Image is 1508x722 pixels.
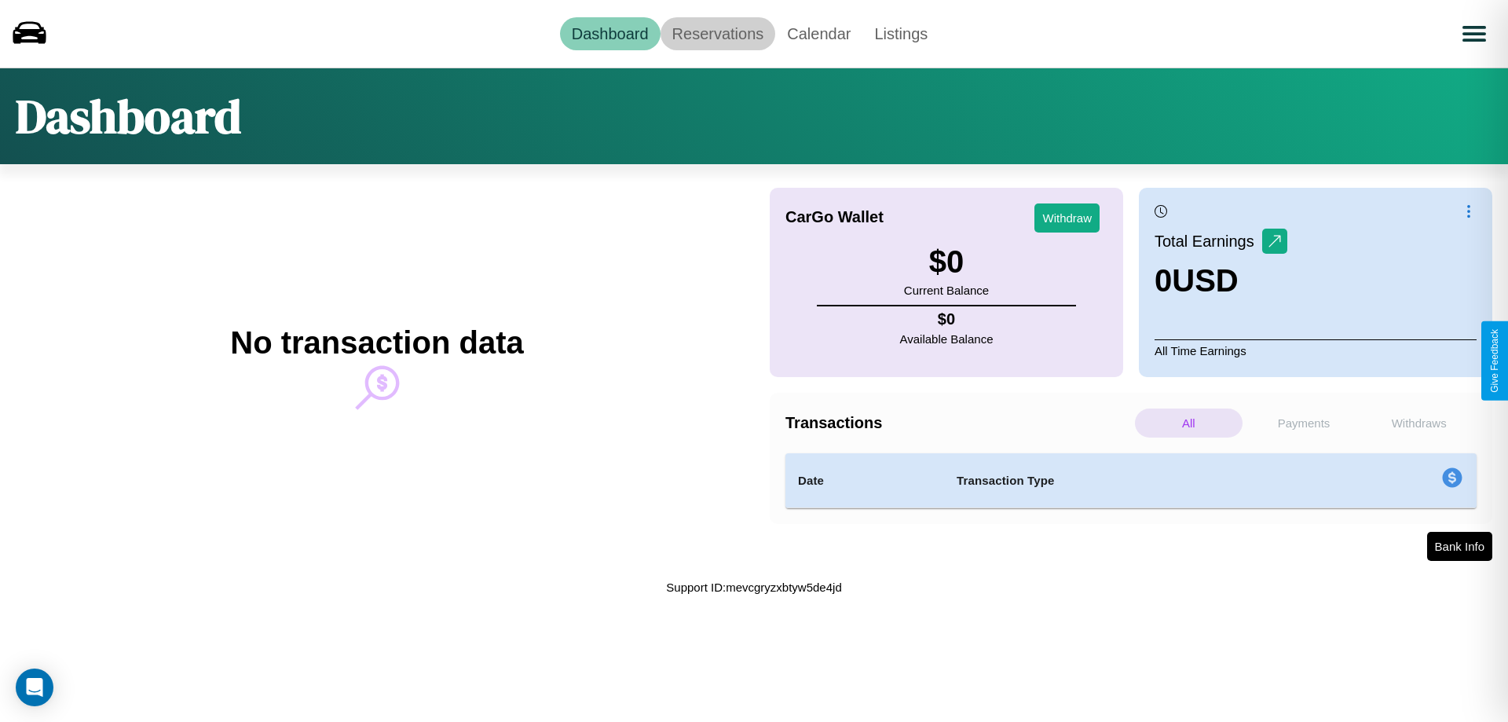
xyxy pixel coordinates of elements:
[900,328,994,350] p: Available Balance
[904,280,989,301] p: Current Balance
[1427,532,1492,561] button: Bank Info
[1155,227,1262,255] p: Total Earnings
[16,669,53,706] div: Open Intercom Messenger
[1135,409,1243,438] p: All
[661,17,776,50] a: Reservations
[1452,12,1496,56] button: Open menu
[775,17,862,50] a: Calendar
[1365,409,1473,438] p: Withdraws
[1155,339,1477,361] p: All Time Earnings
[16,84,241,148] h1: Dashboard
[666,577,841,598] p: Support ID: mevcgryzxbtyw5de4jd
[230,325,523,361] h2: No transaction data
[1489,329,1500,393] div: Give Feedback
[1250,409,1358,438] p: Payments
[798,471,932,490] h4: Date
[957,471,1313,490] h4: Transaction Type
[904,244,989,280] h3: $ 0
[560,17,661,50] a: Dashboard
[862,17,939,50] a: Listings
[785,208,884,226] h4: CarGo Wallet
[1034,203,1100,233] button: Withdraw
[785,414,1131,432] h4: Transactions
[1155,263,1287,299] h3: 0 USD
[900,310,994,328] h4: $ 0
[785,453,1477,508] table: simple table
